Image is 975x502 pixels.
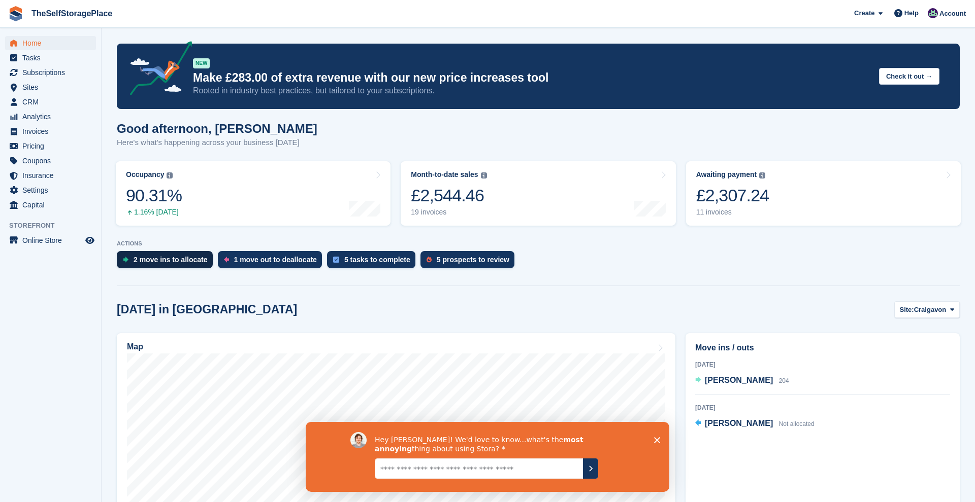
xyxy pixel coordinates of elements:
h2: [DATE] in [GEOGRAPHIC_DATA] [117,303,297,316]
span: Site: [900,305,914,315]
span: Create [854,8,874,18]
img: icon-info-grey-7440780725fd019a000dd9b08b2336e03edf1995a4989e88bcd33f0948082b44.svg [759,172,765,178]
span: Pricing [22,139,83,153]
a: [PERSON_NAME] Not allocated [695,417,815,431]
span: Capital [22,198,83,212]
span: Invoices [22,124,83,138]
a: Awaiting payment £2,307.24 11 invoices [686,161,961,226]
a: TheSelfStoragePlace [27,5,116,22]
span: Not allocated [779,420,815,427]
span: Tasks [22,51,83,65]
img: Sam [928,8,938,18]
h2: Move ins / outs [695,342,950,354]
a: menu [5,183,96,197]
img: icon-info-grey-7440780725fd019a000dd9b08b2336e03edf1995a4989e88bcd33f0948082b44.svg [481,172,487,178]
button: Check it out → [879,68,939,85]
div: 1 move out to deallocate [234,256,317,264]
a: menu [5,198,96,212]
img: icon-info-grey-7440780725fd019a000dd9b08b2336e03edf1995a4989e88bcd33f0948082b44.svg [167,172,173,178]
img: price-adjustments-announcement-icon-8257ccfd72463d97f412b2fc003d46551f7dbcb40ab6d574587a9cd5c0d94... [121,41,192,99]
span: Help [904,8,919,18]
a: 5 prospects to review [420,251,519,273]
div: 2 move ins to allocate [134,256,208,264]
img: prospect-51fa495bee0391a8d652442698ab0144808aea92771e9ea1ae160a38d050c398.svg [427,257,432,263]
div: Awaiting payment [696,170,757,179]
h2: Map [127,342,143,351]
span: Coupons [22,154,83,168]
a: menu [5,110,96,124]
a: Preview store [84,234,96,246]
a: menu [5,233,96,247]
img: move_outs_to_deallocate_icon-f764333ba52eb49d3ac5e1228854f67142a1ed5810a6f6cc68b1a99e826820c5.svg [224,257,229,263]
span: Craigavon [914,305,947,315]
a: menu [5,95,96,109]
a: 2 move ins to allocate [117,251,218,273]
span: Insurance [22,168,83,183]
p: Rooted in industry best practices, but tailored to your subscriptions. [193,85,871,96]
button: Site: Craigavon [894,301,960,318]
p: Make £283.00 of extra revenue with our new price increases tool [193,70,871,85]
div: [DATE] [695,360,950,369]
div: 90.31% [126,185,182,206]
div: 5 tasks to complete [344,256,410,264]
a: 5 tasks to complete [327,251,420,273]
div: [DATE] [695,403,950,412]
div: £2,307.24 [696,185,769,206]
span: [PERSON_NAME] [705,376,773,384]
span: Subscriptions [22,65,83,80]
div: £2,544.46 [411,185,486,206]
div: Occupancy [126,170,164,179]
a: menu [5,65,96,80]
span: Online Store [22,233,83,247]
div: Month-to-date sales [411,170,478,179]
img: task-75834270c22a3079a89374b754ae025e5fb1db73e45f91037f5363f120a921f8.svg [333,257,339,263]
a: menu [5,51,96,65]
div: 11 invoices [696,208,769,217]
h1: Good afternoon, [PERSON_NAME] [117,122,317,135]
a: menu [5,36,96,50]
a: menu [5,124,96,138]
a: menu [5,154,96,168]
span: [PERSON_NAME] [705,419,773,427]
a: 1 move out to deallocate [218,251,327,273]
p: Here's what's happening across your business [DATE] [117,137,317,149]
span: 204 [779,377,789,384]
a: menu [5,139,96,153]
span: CRM [22,95,83,109]
div: NEW [193,58,210,68]
img: move_ins_to_allocate_icon-fdf77a2bb77ea45bf5b3d319d69a93e2d87916cf1d5bf7949dd705db3b84f3ca.svg [123,257,128,263]
span: Account [939,9,966,19]
span: Analytics [22,110,83,124]
p: ACTIONS [117,240,960,247]
a: menu [5,80,96,94]
span: Settings [22,183,83,197]
a: Month-to-date sales £2,544.46 19 invoices [401,161,675,226]
span: Home [22,36,83,50]
a: Occupancy 90.31% 1.16% [DATE] [116,161,391,226]
div: 5 prospects to review [437,256,509,264]
a: menu [5,168,96,183]
img: stora-icon-8386f47178a22dfd0bd8f6a31ec36ba5ce8667c1dd55bd0f319d3a0aa187defe.svg [8,6,23,21]
span: Storefront [9,221,101,231]
span: Sites [22,80,83,94]
iframe: Survey by David from Stora [306,422,669,492]
div: 19 invoices [411,208,486,217]
a: [PERSON_NAME] 204 [695,374,789,387]
div: 1.16% [DATE] [126,208,182,217]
